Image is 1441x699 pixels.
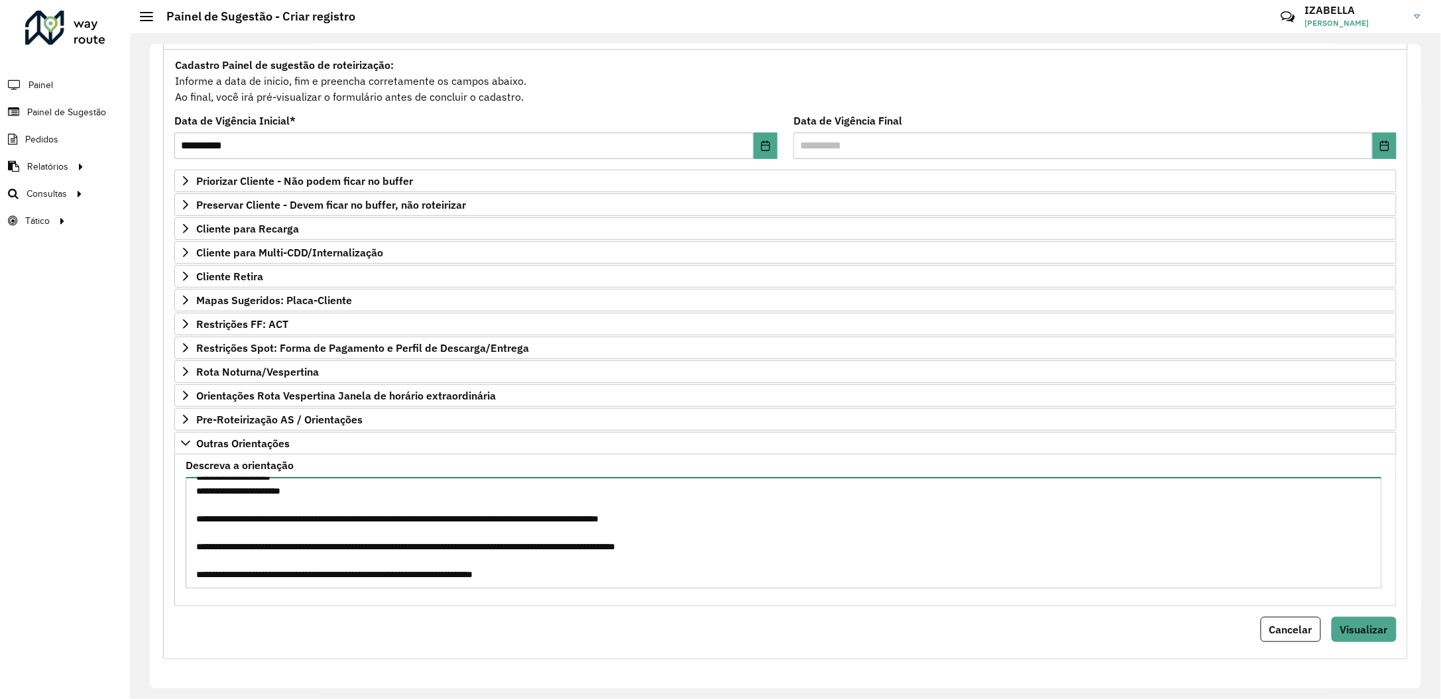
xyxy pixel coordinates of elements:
[174,408,1397,431] a: Pre-Roteirização AS / Orientações
[25,214,50,228] span: Tático
[196,271,263,282] span: Cliente Retira
[174,432,1397,455] a: Outras Orientações
[196,295,352,305] span: Mapas Sugeridos: Placa-Cliente
[196,223,299,234] span: Cliente para Recarga
[174,113,296,129] label: Data de Vigência Inicial
[27,160,68,174] span: Relatórios
[174,170,1397,192] a: Priorizar Cliente - Não podem ficar no buffer
[174,193,1397,216] a: Preservar Cliente - Devem ficar no buffer, não roteirizar
[196,390,496,401] span: Orientações Rota Vespertina Janela de horário extraordinária
[174,241,1397,264] a: Cliente para Multi-CDD/Internalização
[153,9,355,24] h2: Painel de Sugestão - Criar registro
[174,384,1397,407] a: Orientações Rota Vespertina Janela de horário extraordinária
[174,337,1397,359] a: Restrições Spot: Forma de Pagamento e Perfil de Descarga/Entrega
[1332,617,1397,642] button: Visualizar
[1340,623,1388,636] span: Visualizar
[27,105,106,119] span: Painel de Sugestão
[174,313,1397,335] a: Restrições FF: ACT
[1305,4,1405,17] h3: IZABELLA
[27,187,67,201] span: Consultas
[196,199,466,210] span: Preservar Cliente - Devem ficar no buffer, não roteirizar
[174,289,1397,311] a: Mapas Sugeridos: Placa-Cliente
[1269,623,1312,636] span: Cancelar
[1261,617,1321,642] button: Cancelar
[196,366,319,377] span: Rota Noturna/Vespertina
[1373,133,1397,159] button: Choose Date
[174,265,1397,288] a: Cliente Retira
[1305,17,1405,29] span: [PERSON_NAME]
[196,319,288,329] span: Restrições FF: ACT
[29,78,53,92] span: Painel
[174,455,1397,606] div: Outras Orientações
[1273,3,1302,31] a: Contato Rápido
[25,133,58,146] span: Pedidos
[196,176,413,186] span: Priorizar Cliente - Não podem ficar no buffer
[186,457,294,473] label: Descreva a orientação
[174,360,1397,383] a: Rota Noturna/Vespertina
[174,217,1397,240] a: Cliente para Recarga
[196,438,290,449] span: Outras Orientações
[196,343,529,353] span: Restrições Spot: Forma de Pagamento e Perfil de Descarga/Entrega
[174,56,1397,105] div: Informe a data de inicio, fim e preencha corretamente os campos abaixo. Ao final, você irá pré-vi...
[793,113,902,129] label: Data de Vigência Final
[175,58,394,72] strong: Cadastro Painel de sugestão de roteirização:
[196,414,363,425] span: Pre-Roteirização AS / Orientações
[196,247,383,258] span: Cliente para Multi-CDD/Internalização
[754,133,778,159] button: Choose Date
